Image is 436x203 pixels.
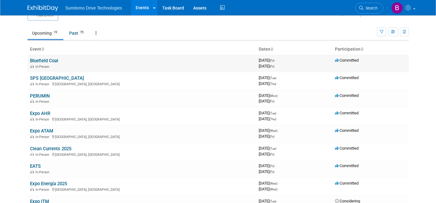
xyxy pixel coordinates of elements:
span: Search [363,6,378,10]
span: (Tue) [269,112,276,115]
a: Sort by Start Date [270,47,273,52]
span: Committed [335,58,359,63]
a: Sort by Event Name [41,47,44,52]
div: [GEOGRAPHIC_DATA], [GEOGRAPHIC_DATA] [30,81,254,86]
span: - [278,128,279,133]
span: - [277,146,278,151]
a: Upcoming15 [28,27,63,39]
a: Expo ATAM [30,128,53,134]
span: (Fri) [269,65,274,68]
span: [DATE] [259,75,278,80]
img: In-Person Event [30,188,34,191]
span: (Fri) [269,164,274,168]
span: 75 [78,30,85,35]
span: (Thu) [269,82,276,86]
span: [DATE] [259,134,274,139]
span: In-Person [36,188,51,192]
div: [GEOGRAPHIC_DATA], [GEOGRAPHIC_DATA] [30,134,254,139]
img: In-Person Event [30,135,34,138]
a: Search [355,3,383,13]
span: [DATE] [259,128,279,133]
div: [GEOGRAPHIC_DATA], [GEOGRAPHIC_DATA] [30,117,254,121]
span: (Fri) [269,153,274,156]
a: EATS [30,163,41,169]
span: [DATE] [259,181,279,186]
span: In-Person [36,117,51,121]
span: - [277,111,278,115]
span: 15 [52,30,59,35]
a: Clean Currents 2025 [30,146,71,151]
th: Event [28,44,256,55]
a: Sort by Participation Type [360,47,363,52]
span: (Tue) [269,147,276,150]
span: (Fri) [269,59,274,62]
a: Bluefield Coal [30,58,58,63]
a: Past75 [65,27,90,39]
span: [DATE] [259,117,276,121]
span: [DATE] [259,169,274,174]
span: [DATE] [259,58,276,63]
span: [DATE] [259,64,274,68]
span: - [278,181,279,186]
a: SPS [GEOGRAPHIC_DATA] [30,75,84,81]
span: Sumitomo Drive Technologies [66,6,122,10]
span: Committed [335,93,359,98]
div: [GEOGRAPHIC_DATA], [GEOGRAPHIC_DATA] [30,187,254,192]
span: In-Person [36,65,51,69]
span: In-Person [36,100,51,104]
span: [DATE] [259,152,274,156]
span: Committed [335,75,359,80]
img: In-Person Event [30,153,34,156]
span: (Wed) [269,182,277,185]
span: In-Person [36,135,51,139]
span: Committed [335,163,359,168]
img: In-Person Event [30,100,34,103]
img: In-Person Event [30,117,34,121]
span: [DATE] [259,93,279,98]
span: Committed [335,128,359,133]
span: Committed [335,181,359,186]
span: [DATE] [259,111,278,115]
a: Expo Energía 2025 [30,181,67,186]
span: Committed [335,146,359,151]
span: - [278,93,279,98]
a: Expo AHR [30,111,50,116]
span: [DATE] [259,187,277,191]
span: (Mon) [269,94,277,98]
span: [DATE] [259,99,274,103]
span: [DATE] [259,146,278,151]
span: (Fri) [269,100,274,103]
span: In-Person [36,82,51,86]
span: [DATE] [259,163,276,168]
span: (Tue) [269,76,276,80]
img: ExhibitDay [28,5,58,11]
span: - [275,163,276,168]
span: (Wed) [269,188,277,191]
span: In-Person [36,170,51,174]
a: PERUMIN [30,93,50,99]
span: (Thu) [269,117,276,121]
th: Participation [333,44,409,55]
img: In-Person Event [30,65,34,68]
th: Dates [256,44,333,55]
img: In-Person Event [30,170,34,173]
span: - [275,58,276,63]
img: Brittany Mitchell [391,2,403,14]
span: - [277,75,278,80]
div: [GEOGRAPHIC_DATA], [GEOGRAPHIC_DATA] [30,152,254,157]
span: [DATE] [259,81,276,86]
span: Committed [335,111,359,115]
span: (Fri) [269,135,274,138]
span: (Tue) [269,200,276,203]
span: (Wed) [269,129,277,132]
img: In-Person Event [30,82,34,85]
span: (Fri) [269,170,274,174]
span: In-Person [36,153,51,157]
